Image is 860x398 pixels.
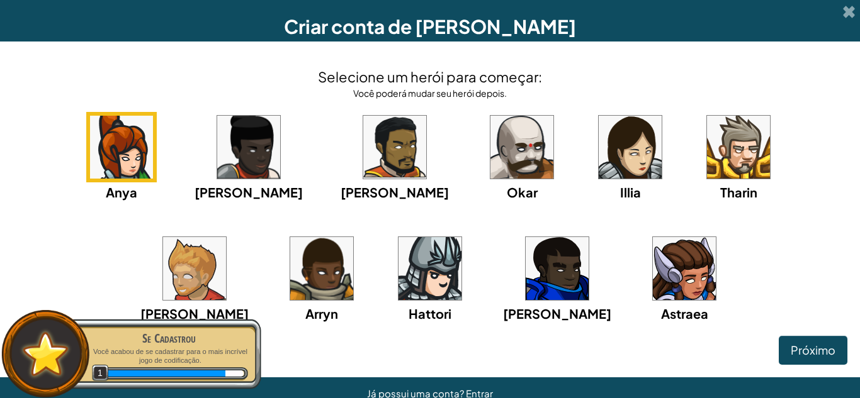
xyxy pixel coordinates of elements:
[720,184,757,200] span: Tharin
[409,306,451,321] span: Hattori
[163,237,226,300] img: portrait.png
[503,306,611,321] span: [PERSON_NAME]
[490,116,553,179] img: portrait.png
[507,184,538,200] span: Okar
[284,14,576,38] span: Criar conta de [PERSON_NAME]
[318,87,542,99] div: Você poderá mudar seu herói depois.
[526,237,589,300] img: portrait.png
[791,343,835,357] span: Próximo
[399,237,461,300] img: portrait.png
[318,67,542,87] h4: Selecione um herói para começar:
[90,116,153,179] img: portrait.png
[707,116,770,179] img: portrait.png
[341,184,449,200] span: [PERSON_NAME]
[363,116,426,179] img: portrait.png
[290,237,353,300] img: portrait.png
[653,237,716,300] img: portrait.png
[92,365,109,382] span: 1
[106,184,137,200] span: Anya
[225,370,244,377] div: 3 XP até o nível 2
[305,306,338,321] span: Arryn
[599,116,662,179] img: portrait.png
[17,326,74,382] img: default.png
[779,336,847,365] button: Próximo
[217,116,280,179] img: portrait.png
[89,347,248,365] p: Você acabou de se cadastrar para o mais incrível jogo de codificação.
[89,329,248,347] div: Se Cadastrou
[195,184,303,200] span: [PERSON_NAME]
[661,306,708,321] span: Astraea
[620,184,641,200] span: Illia
[106,370,226,377] div: 20 XP adquirido
[140,306,249,321] span: [PERSON_NAME]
